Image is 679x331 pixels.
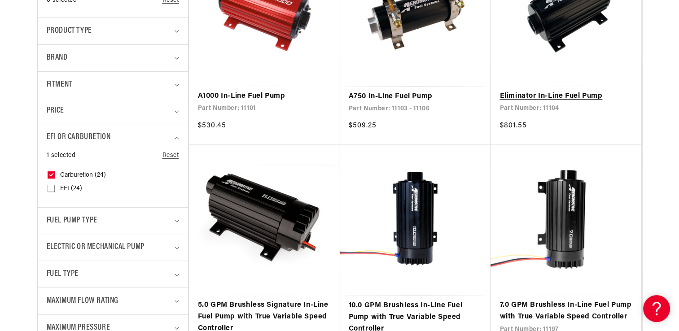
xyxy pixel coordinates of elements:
summary: Maximum Flow Rating (0 selected) [47,288,179,314]
span: Fitment [47,78,72,91]
span: Brand [47,52,68,65]
a: Reset [162,151,179,161]
span: Product type [47,25,92,38]
span: Price [47,105,64,117]
a: Eliminator In-Line Fuel Pump [499,91,632,102]
summary: Fuel Pump Type (0 selected) [47,208,179,234]
span: Fuel Pump Type [47,214,97,227]
a: A750 In-Line Fuel Pump [348,91,482,103]
a: 7.0 GPM Brushless In-Line Fuel Pump with True Variable Speed Controller [499,300,632,322]
span: Electric or Mechanical Pump [47,241,145,254]
summary: Fuel Type (0 selected) [47,261,179,287]
summary: Product type (0 selected) [47,18,179,44]
span: Carburetion (24) [60,171,106,179]
summary: Electric or Mechanical Pump (0 selected) [47,234,179,261]
span: EFI (24) [60,185,82,193]
a: A1000 In-Line Fuel Pump [198,91,331,102]
summary: Brand (0 selected) [47,45,179,71]
span: Maximum Flow Rating [47,295,118,308]
span: EFI or Carburetion [47,131,111,144]
span: 1 selected [47,151,76,161]
summary: Fitment (0 selected) [47,72,179,98]
summary: EFI or Carburetion (1 selected) [47,124,179,151]
span: Fuel Type [47,268,79,281]
summary: Price [47,98,179,124]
